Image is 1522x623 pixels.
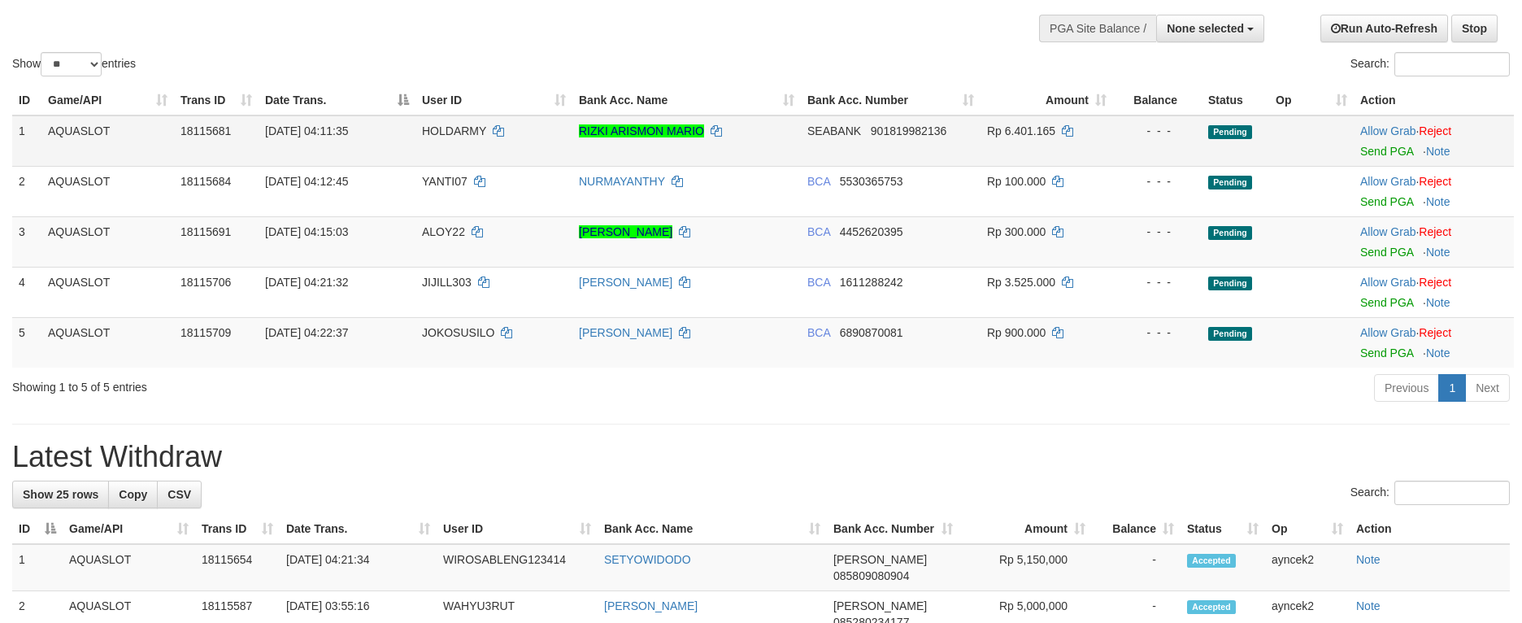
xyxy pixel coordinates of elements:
[63,514,195,544] th: Game/API: activate to sort column ascending
[174,85,259,115] th: Trans ID: activate to sort column ascending
[1360,225,1415,238] a: Allow Grab
[23,488,98,501] span: Show 25 rows
[1360,175,1415,188] a: Allow Grab
[1360,326,1419,339] span: ·
[265,276,348,289] span: [DATE] 04:21:32
[12,115,41,167] td: 1
[981,85,1113,115] th: Amount: activate to sort column ascending
[63,544,195,591] td: AQUASLOT
[1360,346,1413,359] a: Send PGA
[180,326,231,339] span: 18115709
[840,276,903,289] span: Copy 1611288242 to clipboard
[1187,554,1236,568] span: Accepted
[1360,225,1419,238] span: ·
[12,216,41,267] td: 3
[180,225,231,238] span: 18115691
[579,225,672,238] a: [PERSON_NAME]
[840,326,903,339] span: Copy 6890870081 to clipboard
[1120,224,1195,240] div: - - -
[1167,22,1244,35] span: None selected
[1208,277,1252,290] span: Pending
[840,225,903,238] span: Copy 4452620395 to clipboard
[1426,346,1450,359] a: Note
[840,175,903,188] span: Copy 5530365753 to clipboard
[12,52,136,76] label: Show entries
[1360,195,1413,208] a: Send PGA
[1426,246,1450,259] a: Note
[415,85,572,115] th: User ID: activate to sort column ascending
[167,488,191,501] span: CSV
[1360,145,1413,158] a: Send PGA
[157,481,202,508] a: CSV
[1120,274,1195,290] div: - - -
[422,175,467,188] span: YANTI07
[119,488,147,501] span: Copy
[1208,125,1252,139] span: Pending
[1356,553,1381,566] a: Note
[422,326,494,339] span: JOKOSUSILO
[41,85,174,115] th: Game/API: activate to sort column ascending
[1113,85,1202,115] th: Balance
[1360,296,1413,309] a: Send PGA
[1465,374,1510,402] a: Next
[833,553,927,566] span: [PERSON_NAME]
[1354,85,1514,115] th: Action
[1120,123,1195,139] div: - - -
[41,166,174,216] td: AQUASLOT
[833,599,927,612] span: [PERSON_NAME]
[1360,175,1419,188] span: ·
[598,514,827,544] th: Bank Acc. Name: activate to sort column ascending
[41,317,174,368] td: AQUASLOT
[1354,267,1514,317] td: ·
[265,225,348,238] span: [DATE] 04:15:03
[1356,599,1381,612] a: Note
[987,225,1046,238] span: Rp 300.000
[987,124,1055,137] span: Rp 6.401.165
[1419,225,1451,238] a: Reject
[12,85,41,115] th: ID
[1181,514,1265,544] th: Status: activate to sort column ascending
[579,326,672,339] a: [PERSON_NAME]
[807,276,830,289] span: BCA
[1265,514,1350,544] th: Op: activate to sort column ascending
[1350,52,1510,76] label: Search:
[12,441,1510,473] h1: Latest Withdraw
[1350,481,1510,505] label: Search:
[1419,124,1451,137] a: Reject
[827,514,959,544] th: Bank Acc. Number: activate to sort column ascending
[1120,325,1195,341] div: - - -
[579,175,665,188] a: NURMAYANTHY
[41,115,174,167] td: AQUASLOT
[1419,326,1451,339] a: Reject
[422,124,486,137] span: HOLDARMY
[1360,246,1413,259] a: Send PGA
[1419,175,1451,188] a: Reject
[807,225,830,238] span: BCA
[1374,374,1439,402] a: Previous
[1350,514,1510,544] th: Action
[280,544,437,591] td: [DATE] 04:21:34
[1208,226,1252,240] span: Pending
[1360,326,1415,339] a: Allow Grab
[1092,514,1181,544] th: Balance: activate to sort column ascending
[437,514,598,544] th: User ID: activate to sort column ascending
[1208,327,1252,341] span: Pending
[1354,115,1514,167] td: ·
[280,514,437,544] th: Date Trans.: activate to sort column ascending
[579,124,704,137] a: RIZKI ARISMON MARIO
[1360,124,1419,137] span: ·
[1039,15,1156,42] div: PGA Site Balance /
[579,276,672,289] a: [PERSON_NAME]
[265,124,348,137] span: [DATE] 04:11:35
[1451,15,1498,42] a: Stop
[180,175,231,188] span: 18115684
[1438,374,1466,402] a: 1
[1360,276,1415,289] a: Allow Grab
[422,225,465,238] span: ALOY22
[959,514,1092,544] th: Amount: activate to sort column ascending
[959,544,1092,591] td: Rp 5,150,000
[1360,124,1415,137] a: Allow Grab
[604,553,691,566] a: SETYOWIDODO
[41,216,174,267] td: AQUASLOT
[108,481,158,508] a: Copy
